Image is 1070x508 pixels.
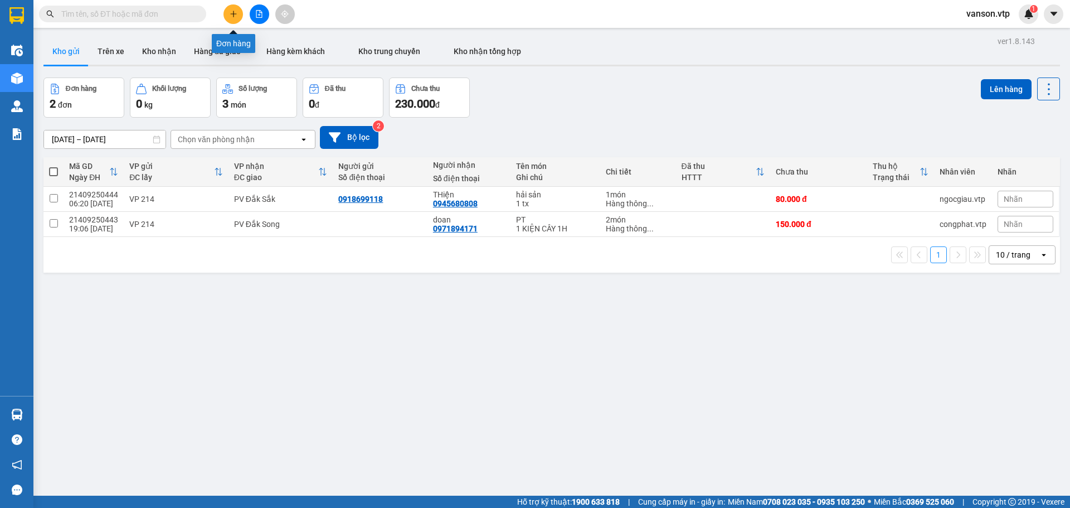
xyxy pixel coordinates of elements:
[874,496,954,508] span: Miền Bắc
[152,85,186,93] div: Khối lượng
[129,173,214,182] div: ĐC lấy
[275,4,295,24] button: aim
[325,85,346,93] div: Đã thu
[130,78,211,118] button: Khối lượng0kg
[12,434,22,445] span: question-circle
[868,500,871,504] span: ⚪️
[516,215,594,224] div: PT
[66,85,96,93] div: Đơn hàng
[638,496,725,508] span: Cung cấp máy in - giấy in:
[69,199,118,208] div: 06:20 [DATE]
[69,224,118,233] div: 19:06 [DATE]
[873,173,920,182] div: Trạng thái
[516,190,594,199] div: hải sản
[239,85,267,93] div: Số lượng
[962,496,964,508] span: |
[647,199,654,208] span: ...
[930,246,947,263] button: 1
[1049,9,1059,19] span: caret-down
[676,157,770,187] th: Toggle SortBy
[606,224,670,233] div: Hàng thông thường
[606,167,670,176] div: Chi tiết
[389,78,470,118] button: Chưa thu230.000đ
[144,100,153,109] span: kg
[250,4,269,24] button: file-add
[69,190,118,199] div: 21409250444
[178,134,255,145] div: Chọn văn phòng nhận
[728,496,865,508] span: Miền Nam
[516,199,594,208] div: 1 tx
[873,162,920,171] div: Thu hộ
[234,220,328,229] div: PV Đắk Song
[940,167,986,176] div: Nhân viên
[43,38,89,65] button: Kho gửi
[996,249,1030,260] div: 10 / trang
[58,100,72,109] span: đơn
[61,8,193,20] input: Tìm tên, số ĐT hoặc mã đơn
[1039,250,1048,259] svg: open
[1004,220,1023,229] span: Nhãn
[1004,195,1023,204] span: Nhãn
[1024,9,1034,19] img: icon-new-feature
[9,7,24,24] img: logo-vxr
[222,97,228,110] span: 3
[46,10,54,18] span: search
[433,215,505,224] div: doan
[234,195,328,204] div: PV Đắk Sắk
[682,162,756,171] div: Đã thu
[255,10,263,18] span: file-add
[338,173,421,182] div: Số điện thoại
[129,220,223,229] div: VP 214
[1030,5,1038,13] sup: 1
[223,4,243,24] button: plus
[373,120,384,132] sup: 2
[517,496,620,508] span: Hỗ trợ kỹ thuật:
[1044,4,1063,24] button: caret-down
[11,409,23,420] img: warehouse-icon
[572,497,620,506] strong: 1900 633 818
[185,38,250,65] button: Hàng đã giao
[69,162,109,171] div: Mã GD
[11,45,23,56] img: warehouse-icon
[906,497,954,506] strong: 0369 525 060
[940,195,986,204] div: ngocgiau.vtp
[606,190,670,199] div: 1 món
[940,220,986,229] div: congphat.vtp
[338,162,421,171] div: Người gửi
[309,97,315,110] span: 0
[433,174,505,183] div: Số điện thoại
[266,47,325,56] span: Hàng kèm khách
[776,167,862,176] div: Chưa thu
[776,220,862,229] div: 150.000 đ
[320,126,378,149] button: Bộ lọc
[231,100,246,109] span: món
[763,497,865,506] strong: 0708 023 035 - 0935 103 250
[516,162,594,171] div: Tên món
[281,10,289,18] span: aim
[867,157,934,187] th: Toggle SortBy
[89,38,133,65] button: Trên xe
[647,224,654,233] span: ...
[516,173,594,182] div: Ghi chú
[338,195,383,204] div: 0918699118
[136,97,142,110] span: 0
[395,97,435,110] span: 230.000
[957,7,1019,21] span: vanson.vtp
[315,100,319,109] span: đ
[303,78,383,118] button: Đã thu0đ
[12,485,22,495] span: message
[981,79,1032,99] button: Lên hàng
[44,130,166,148] input: Select a date range.
[358,47,420,56] span: Kho trung chuyển
[43,78,124,118] button: Đơn hàng2đơn
[606,199,670,208] div: Hàng thông thường
[433,224,478,233] div: 0971894171
[234,173,319,182] div: ĐC giao
[433,161,505,170] div: Người nhận
[124,157,228,187] th: Toggle SortBy
[11,128,23,140] img: solution-icon
[998,167,1053,176] div: Nhãn
[50,97,56,110] span: 2
[11,72,23,84] img: warehouse-icon
[12,459,22,470] span: notification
